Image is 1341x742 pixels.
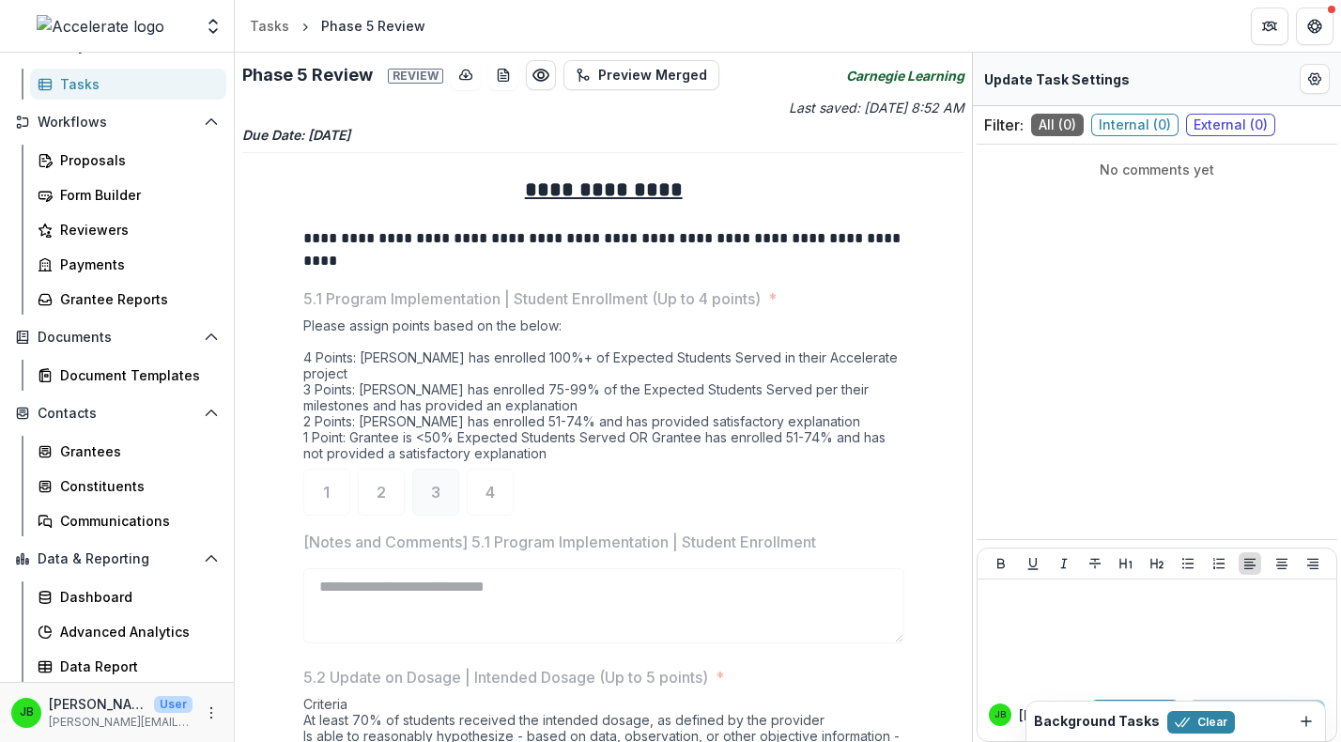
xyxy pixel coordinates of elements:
button: More [200,702,223,724]
p: [PERSON_NAME] [49,694,146,714]
span: Internal ( 0 ) [1091,114,1179,136]
a: Grantee Reports [30,284,226,315]
p: [Notes and Comments] 5.1 Program Implementation | Student Enrollment [303,531,816,553]
button: download-button [451,60,481,90]
div: Advanced Analytics [60,622,211,642]
span: 2 [377,485,386,500]
p: 5.1 Program Implementation | Student Enrollment (Up to 4 points) [303,287,761,310]
button: Edit Form Settings [1300,64,1330,94]
button: Align Right [1302,552,1324,575]
button: Strike [1084,552,1106,575]
a: Dashboard [30,581,226,612]
div: Grantee Reports [60,289,211,309]
div: Tasks [250,16,289,36]
p: Due Date: [DATE] [242,125,964,145]
div: Jennifer Bronson [994,710,1006,719]
div: Phase 5 Review [321,16,425,36]
button: Clear [1167,711,1235,734]
p: Last saved: [DATE] 8:52 AM [608,98,965,117]
p: Update Task Settings [984,70,1130,89]
p: [PERSON_NAME] [1019,705,1089,725]
div: Please assign points based on the below: 4 Points: [PERSON_NAME] has enrolled 100%+ of Expected S... [303,317,904,469]
h2: Background Tasks [1034,714,1160,730]
a: Constituents [30,471,226,502]
a: Communications [30,505,226,536]
button: Internal [1089,700,1180,730]
button: Add Comment [1188,700,1325,730]
span: Documents [38,330,196,346]
div: Tasks [60,74,211,94]
button: download-word-button [488,60,518,90]
button: Align Center [1271,552,1293,575]
div: Jennifer Bronson [20,706,34,719]
p: Filter: [984,114,1024,136]
i: Carnegie Learning [846,66,964,85]
div: Payments [60,255,211,274]
button: Heading 2 [1146,552,1168,575]
p: 5.2 Update on Dosage | Intended Dosage (Up to 5 points) [303,666,708,688]
button: Open Workflows [8,107,226,137]
div: Proposals [60,150,211,170]
button: Heading 1 [1115,552,1137,575]
button: Open Contacts [8,398,226,428]
button: Ordered List [1208,552,1230,575]
div: Data Report [60,657,211,676]
span: Workflows [38,115,196,131]
button: Open Documents [8,322,226,352]
span: 1 [323,485,330,500]
button: Open Data & Reporting [8,544,226,574]
h2: Phase 5 Review [242,65,443,85]
a: Reviewers [30,214,226,245]
div: Constituents [60,476,211,496]
a: Document Templates [30,360,226,391]
button: Dismiss [1295,710,1318,733]
a: Tasks [30,69,226,100]
button: Partners [1251,8,1288,45]
p: No comments yet [984,160,1330,179]
button: Bold [990,552,1012,575]
span: 4 [486,485,495,500]
button: Open entity switcher [200,8,226,45]
button: Align Left [1239,552,1261,575]
div: Communications [60,511,211,531]
button: Bullet List [1177,552,1199,575]
a: Form Builder [30,179,226,210]
div: Reviewers [60,220,211,240]
div: Grantees [60,441,211,461]
a: Advanced Analytics [30,616,226,647]
a: Payments [30,249,226,280]
span: Data & Reporting [38,551,196,567]
p: User [154,696,193,713]
a: Proposals [30,145,226,176]
button: Get Help [1296,8,1333,45]
nav: breadcrumb [242,12,433,39]
span: External ( 0 ) [1186,114,1275,136]
div: Document Templates [60,365,211,385]
a: Grantees [30,436,226,467]
a: Data Report [30,651,226,682]
button: Underline [1022,552,1044,575]
span: 3 [431,485,440,500]
span: Review [388,69,443,84]
button: Preview 55abe2e2-cd2a-4492-87d7-22de016cea14.pdf [526,60,556,90]
span: Contacts [38,406,196,422]
p: [PERSON_NAME][EMAIL_ADDRESS][PERSON_NAME][DOMAIN_NAME] [49,714,193,731]
div: Dashboard [60,587,211,607]
span: All ( 0 ) [1031,114,1084,136]
img: Accelerate logo [37,15,164,38]
button: Italicize [1053,552,1075,575]
button: Preview Merged [563,60,719,90]
a: Tasks [242,12,297,39]
div: Form Builder [60,185,211,205]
